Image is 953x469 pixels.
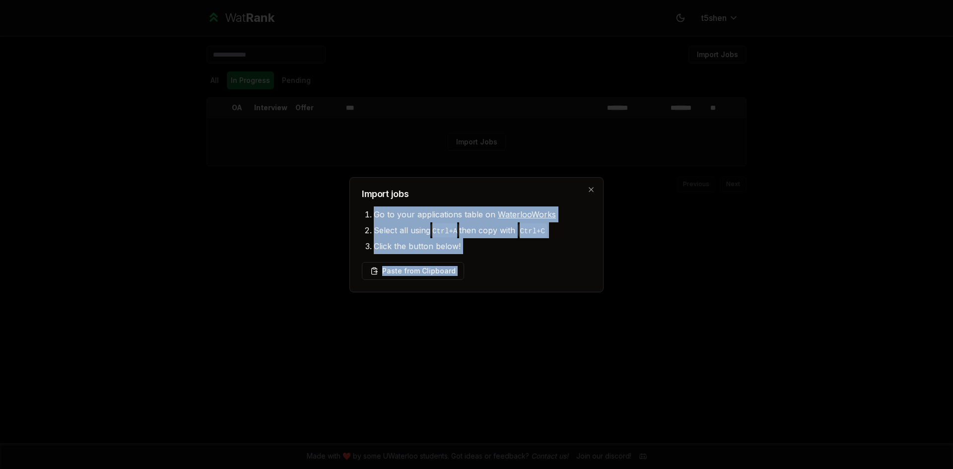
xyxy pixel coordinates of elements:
[432,227,457,235] code: Ctrl+ A
[374,206,591,222] li: Go to your applications table on
[498,209,556,219] a: WaterlooWorks
[362,190,591,199] h2: Import jobs
[520,227,545,235] code: Ctrl+ C
[374,238,591,254] li: Click the button below!
[374,222,591,238] li: Select all using then copy with
[362,262,464,280] button: Paste from Clipboard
